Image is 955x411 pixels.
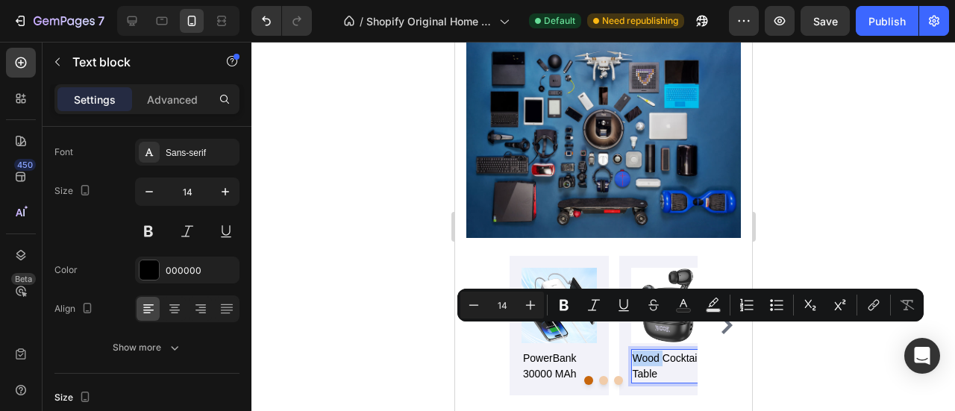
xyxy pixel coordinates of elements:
[856,6,918,36] button: Publish
[66,226,142,301] img: Alt Image
[813,15,838,28] span: Save
[66,307,142,342] div: Rich Text Editor. Editing area: main
[360,13,363,29] span: /
[602,14,678,28] span: Need republishing
[159,334,168,343] button: Dot
[6,6,111,36] button: 7
[166,146,236,160] div: Sans-serif
[904,338,940,374] div: Open Intercom Messenger
[178,309,250,340] p: wood cocktail table
[129,334,138,343] button: Dot
[74,92,116,107] p: Settings
[54,145,73,159] div: Font
[457,289,924,321] div: Editor contextual toolbar
[801,6,850,36] button: Save
[54,299,96,319] div: Align
[68,309,140,340] p: PowerBank 30000 mAh
[166,264,236,277] div: 000000
[455,42,752,411] iframe: Design area
[544,14,575,28] span: Default
[54,388,94,408] div: Size
[147,92,198,107] p: Advanced
[176,226,251,301] img: Alt Image
[54,334,239,361] button: Show more
[54,263,78,277] div: Color
[113,340,182,355] div: Show more
[54,181,94,201] div: Size
[251,6,312,36] div: Undo/Redo
[144,334,153,343] button: Dot
[868,13,906,29] div: Publish
[260,272,284,295] button: Carousel Next Arrow
[14,159,36,171] div: 450
[98,12,104,30] p: 7
[176,307,251,342] div: Rich Text Editor. Editing area: main
[366,13,493,29] span: Shopify Original Home Template
[72,53,199,71] p: Text block
[11,273,36,285] div: Beta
